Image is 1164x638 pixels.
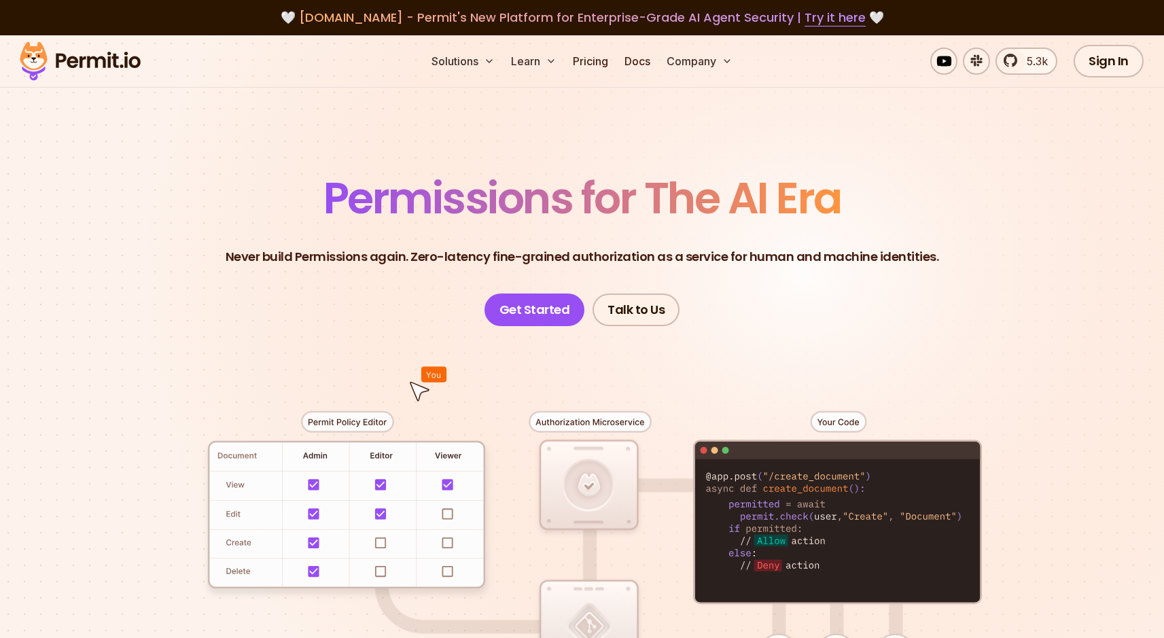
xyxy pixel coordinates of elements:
button: Company [661,48,738,75]
div: 🤍 🤍 [33,8,1131,27]
p: Never build Permissions again. Zero-latency fine-grained authorization as a service for human and... [226,247,939,266]
a: Talk to Us [593,294,680,326]
button: Learn [506,48,562,75]
button: Solutions [426,48,500,75]
a: Sign In [1074,45,1144,77]
a: Try it here [805,9,866,26]
span: [DOMAIN_NAME] - Permit's New Platform for Enterprise-Grade AI Agent Security | [299,9,866,26]
a: 5.3k [995,48,1057,75]
a: Pricing [567,48,614,75]
span: 5.3k [1019,53,1048,69]
a: Docs [619,48,656,75]
span: Permissions for The AI Era [323,168,841,228]
a: Get Started [484,294,585,326]
img: Permit logo [14,38,147,84]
